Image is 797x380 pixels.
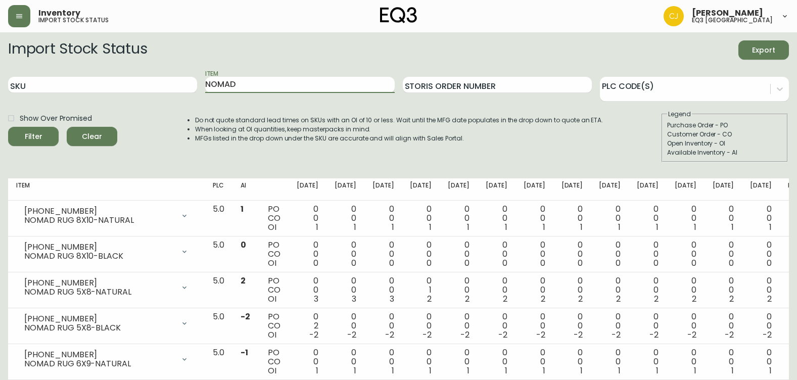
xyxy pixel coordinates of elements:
[24,359,174,368] div: NOMAD RUG 6X9-NATURAL
[667,130,782,139] div: Customer Order - CO
[232,178,260,201] th: AI
[705,178,742,201] th: [DATE]
[335,205,356,232] div: 0 0
[664,6,684,26] img: 7836c8950ad67d536e8437018b5c2533
[637,312,659,340] div: 0 0
[616,293,621,305] span: 2
[440,178,478,201] th: [DATE]
[460,329,470,341] span: -2
[268,365,276,376] span: OI
[503,293,507,305] span: 2
[241,311,250,322] span: -2
[75,130,109,143] span: Clear
[599,312,621,340] div: 0 0
[16,205,197,227] div: [PHONE_NUMBER]NOMAD RUG 8X10-NATURAL
[410,205,432,232] div: 0 0
[335,276,356,304] div: 0 0
[692,9,763,17] span: [PERSON_NAME]
[731,221,734,233] span: 1
[769,365,772,376] span: 1
[289,178,326,201] th: [DATE]
[268,348,280,375] div: PO CO
[713,205,734,232] div: 0 0
[390,293,394,305] span: 3
[502,257,507,269] span: 0
[8,178,205,201] th: Item
[268,329,276,341] span: OI
[750,241,772,268] div: 0 0
[16,276,197,299] div: [PHONE_NUMBER]NOMAD RUG 5X8-NATURAL
[486,348,507,375] div: 0 0
[738,40,789,60] button: Export
[574,329,583,341] span: -2
[241,203,244,215] span: 1
[767,257,772,269] span: 0
[543,365,545,376] span: 1
[297,205,318,232] div: 0 0
[16,312,197,335] div: [PHONE_NUMBER]NOMAD RUG 5X8-BLACK
[335,312,356,340] div: 0 0
[675,241,696,268] div: 0 0
[389,257,394,269] span: 0
[629,178,667,201] th: [DATE]
[637,241,659,268] div: 0 0
[578,293,583,305] span: 2
[649,329,659,341] span: -2
[637,205,659,232] div: 0 0
[561,312,583,340] div: 0 0
[354,365,356,376] span: 1
[591,178,629,201] th: [DATE]
[24,323,174,332] div: NOMAD RUG 5X8-BLACK
[767,293,772,305] span: 2
[448,241,470,268] div: 0 0
[653,257,659,269] span: 0
[410,276,432,304] div: 0 1
[448,312,470,340] div: 0 0
[316,221,318,233] span: 1
[385,329,394,341] span: -2
[429,365,432,376] span: 1
[637,276,659,304] div: 0 0
[268,241,280,268] div: PO CO
[599,205,621,232] div: 0 0
[599,276,621,304] div: 0 0
[731,365,734,376] span: 1
[205,308,232,344] td: 5.0
[694,221,696,233] span: 1
[713,312,734,340] div: 0 0
[580,221,583,233] span: 1
[561,205,583,232] div: 0 0
[372,205,394,232] div: 0 0
[750,205,772,232] div: 0 0
[656,221,659,233] span: 1
[410,348,432,375] div: 0 0
[742,178,780,201] th: [DATE]
[486,205,507,232] div: 0 0
[8,127,59,146] button: Filter
[423,329,432,341] span: -2
[656,365,659,376] span: 1
[464,257,470,269] span: 0
[268,205,280,232] div: PO CO
[25,130,42,143] div: Filter
[268,276,280,304] div: PO CO
[541,293,545,305] span: 2
[713,348,734,375] div: 0 0
[729,257,734,269] span: 0
[347,329,356,341] span: -2
[205,201,232,236] td: 5.0
[536,329,545,341] span: -2
[478,178,515,201] th: [DATE]
[561,241,583,268] div: 0 0
[725,329,734,341] span: -2
[694,365,696,376] span: 1
[486,312,507,340] div: 0 0
[195,134,603,143] li: MFGs listed in the drop down under the SKU are accurate and will align with Sales Portal.
[524,312,545,340] div: 0 0
[24,243,174,252] div: [PHONE_NUMBER]
[16,348,197,370] div: [PHONE_NUMBER]NOMAD RUG 6X9-NATURAL
[205,236,232,272] td: 5.0
[410,312,432,340] div: 0 0
[612,329,621,341] span: -2
[372,312,394,340] div: 0 0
